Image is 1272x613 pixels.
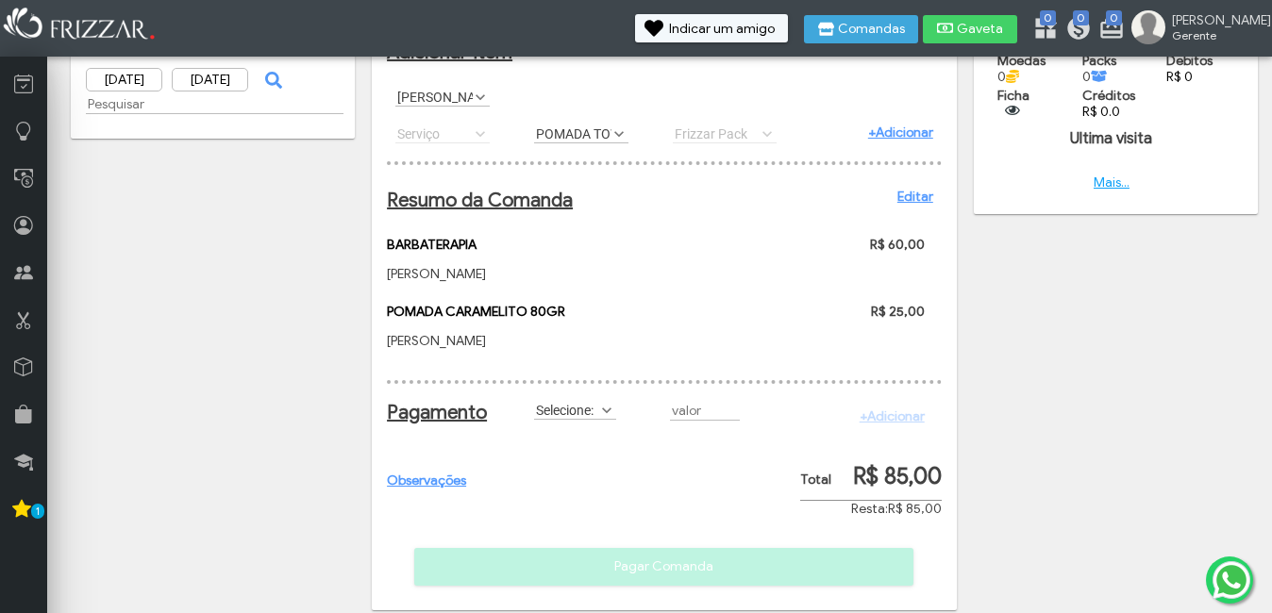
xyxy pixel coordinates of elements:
a: Editar [897,189,933,205]
a: R$ 0 [1166,69,1193,85]
label: [PERSON_NAME] [395,88,473,106]
span: Gaveta [957,23,1004,36]
span: Indicar um amigo [669,23,775,36]
label: Selecione: [534,401,599,419]
span: Gerente [1172,28,1257,42]
span: Comandas [838,23,905,36]
span: 0 [1082,69,1108,85]
h2: Resumo da Comanda [387,189,933,212]
p: [PERSON_NAME] [387,266,696,282]
a: +Adicionar [868,124,933,141]
span: Packs [1082,53,1116,69]
h4: Ultima visita [989,129,1234,148]
p: [PERSON_NAME] [387,333,696,349]
span: BARBATERAPIA [387,237,477,253]
a: [PERSON_NAME] Gerente [1131,10,1263,48]
img: whatsapp.png [1209,557,1254,603]
span: Debitos [1166,53,1213,69]
button: ui-button [997,104,1026,118]
input: Pesquisar [86,94,343,114]
span: 0 [1040,10,1056,25]
a: 0 [1032,15,1051,45]
h2: Pagamento [387,401,469,424]
span: Ficha [997,88,1029,104]
a: Observações [387,472,466,489]
span: [PERSON_NAME] [1172,12,1257,28]
span: Total [800,472,831,488]
span: Moedas [997,53,1046,69]
input: valor [670,401,740,421]
button: Comandas [804,15,918,43]
span: 0 [1073,10,1089,25]
span: 0 [1106,10,1122,25]
span: R$ 25,00 [871,304,925,320]
input: Data Final [172,68,248,91]
button: ui-button [258,66,286,94]
a: R$ 0.0 [1082,104,1120,120]
a: 0 [1065,15,1084,45]
span: 0 [997,69,1019,85]
label: POMADA TOWER 80GR [534,124,611,142]
span: 1 [31,504,44,519]
span: R$ 85,00 [888,501,942,517]
div: Resta: [800,501,942,517]
a: 0 [1098,15,1117,45]
span: R$ 60,00 [870,237,925,253]
span: POMADA CARAMELITO 80GR [387,304,565,320]
span: Créditos [1082,88,1135,104]
button: Indicar um amigo [635,14,788,42]
span: R$ 85,00 [853,462,942,490]
button: Gaveta [923,15,1017,43]
span: ui-button [271,66,273,94]
a: Mais... [1094,174,1130,191]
